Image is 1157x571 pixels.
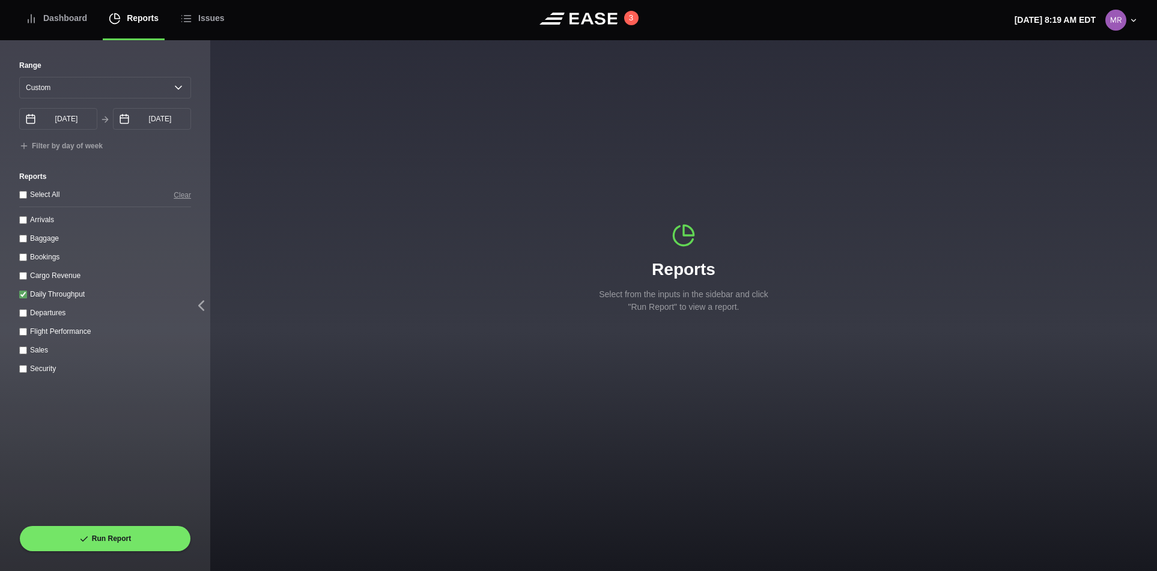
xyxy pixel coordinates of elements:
[1015,14,1096,26] p: [DATE] 8:19 AM EDT
[19,525,191,552] button: Run Report
[594,288,774,313] p: Select from the inputs in the sidebar and click "Run Report" to view a report.
[30,290,85,298] label: Daily Throughput
[19,108,97,130] input: mm/dd/yyyy
[30,309,65,317] label: Departures
[174,189,191,201] button: Clear
[624,11,639,25] button: 3
[30,234,59,243] label: Baggage
[30,364,56,373] label: Security
[594,223,774,313] div: Reports
[19,142,103,151] button: Filter by day of week
[30,346,48,354] label: Sales
[30,216,54,224] label: Arrivals
[19,171,191,182] label: Reports
[1105,10,1126,31] img: 0b2ed616698f39eb9cebe474ea602d52
[594,257,774,282] h1: Reports
[30,271,80,280] label: Cargo Revenue
[19,60,191,71] label: Range
[30,327,91,336] label: Flight Performance
[113,108,191,130] input: mm/dd/yyyy
[30,253,59,261] label: Bookings
[30,190,59,199] label: Select All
